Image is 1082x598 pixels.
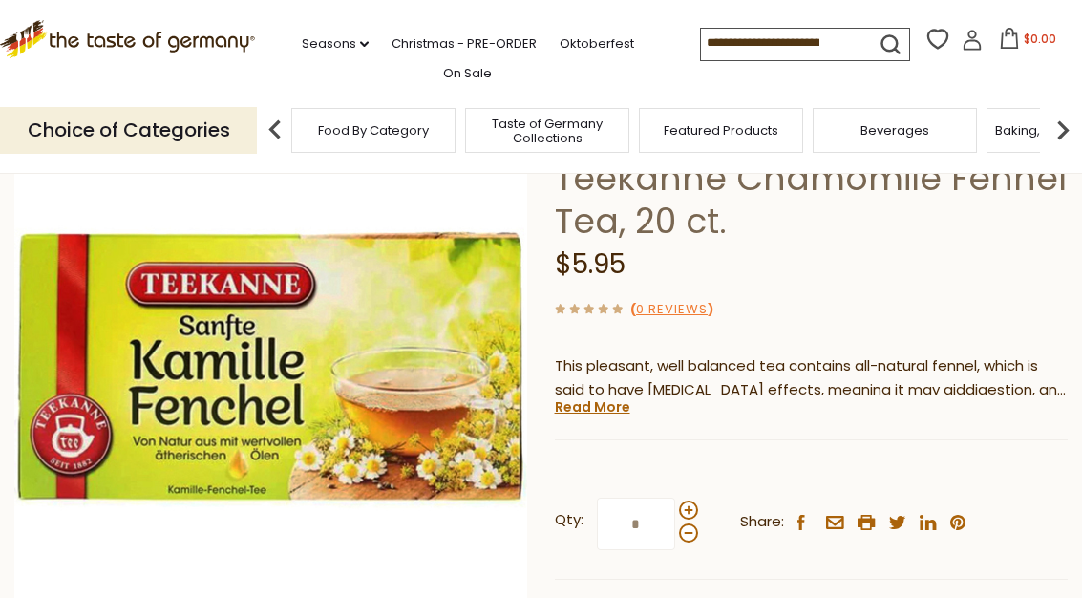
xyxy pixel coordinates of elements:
[555,397,630,416] a: Read More
[740,510,784,534] span: Share:
[555,246,626,283] span: $5.95
[597,498,675,550] input: Qty:
[664,123,778,138] a: Featured Products
[392,33,537,54] a: Christmas - PRE-ORDER
[443,63,492,84] a: On Sale
[860,123,929,138] a: Beverages
[560,33,634,54] a: Oktoberfest
[987,28,1068,56] button: $0.00
[555,157,1068,243] h1: Teekanne Chamomile Fennel Tea, 20 ct.
[630,300,713,318] span: ( )
[555,354,1068,402] p: This pleasant, well balanced tea contains all-natural fennel, which is said to have [MEDICAL_DATA...
[636,300,708,320] a: 0 Reviews
[302,33,369,54] a: Seasons
[1024,31,1056,47] span: $0.00
[555,508,583,532] strong: Qty:
[318,123,429,138] a: Food By Category
[256,111,294,149] img: previous arrow
[471,117,624,145] a: Taste of Germany Collections
[1044,111,1082,149] img: next arrow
